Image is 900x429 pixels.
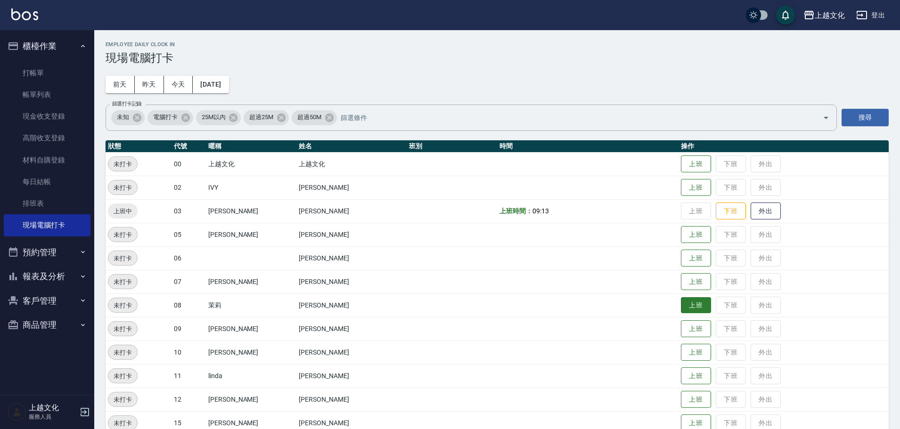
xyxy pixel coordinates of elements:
[4,149,90,171] a: 材料自購登錄
[29,403,77,413] h5: 上越文化
[206,199,296,223] td: [PERSON_NAME]
[532,207,549,215] span: 09:13
[296,293,407,317] td: [PERSON_NAME]
[206,223,296,246] td: [PERSON_NAME]
[11,8,38,20] img: Logo
[108,371,137,381] span: 未打卡
[679,140,889,153] th: 操作
[108,418,137,428] span: 未打卡
[172,293,206,317] td: 08
[818,110,834,125] button: Open
[108,230,137,240] span: 未打卡
[4,193,90,214] a: 排班表
[4,240,90,265] button: 預約管理
[29,413,77,421] p: 服務人員
[172,176,206,199] td: 02
[172,152,206,176] td: 00
[296,176,407,199] td: [PERSON_NAME]
[296,152,407,176] td: 上越文化
[852,7,889,24] button: 登出
[4,264,90,289] button: 報表及分析
[172,246,206,270] td: 06
[842,109,889,126] button: 搜尋
[296,199,407,223] td: [PERSON_NAME]
[681,297,711,314] button: 上班
[193,76,229,93] button: [DATE]
[111,113,135,122] span: 未知
[206,317,296,340] td: [PERSON_NAME]
[776,6,795,24] button: save
[108,253,137,263] span: 未打卡
[108,183,137,193] span: 未打卡
[4,214,90,236] a: 現場電腦打卡
[108,300,137,310] span: 未打卡
[172,140,206,153] th: 代號
[296,270,407,293] td: [PERSON_NAME]
[681,367,711,385] button: 上班
[681,179,711,196] button: 上班
[108,348,137,357] span: 未打卡
[296,317,407,340] td: [PERSON_NAME]
[681,155,711,173] button: 上班
[4,84,90,105] a: 帳單列表
[681,226,711,243] button: 上班
[4,313,90,337] button: 商品管理
[497,140,679,153] th: 時間
[681,250,711,267] button: 上班
[296,246,407,270] td: [PERSON_NAME]
[111,110,145,125] div: 未知
[164,76,193,93] button: 今天
[108,206,138,216] span: 上班中
[112,100,142,107] label: 篩選打卡記錄
[296,140,407,153] th: 姓名
[206,388,296,411] td: [PERSON_NAME]
[108,395,137,405] span: 未打卡
[172,364,206,388] td: 11
[338,109,806,126] input: 篩選條件
[751,202,781,220] button: 外出
[292,110,337,125] div: 超過50M
[296,223,407,246] td: [PERSON_NAME]
[800,6,849,25] button: 上越文化
[206,340,296,364] td: [PERSON_NAME]
[4,289,90,313] button: 客戶管理
[206,364,296,388] td: linda
[106,140,172,153] th: 狀態
[681,344,711,361] button: 上班
[106,51,889,65] h3: 現場電腦打卡
[172,270,206,293] td: 07
[206,270,296,293] td: [PERSON_NAME]
[108,159,137,169] span: 未打卡
[681,391,711,408] button: 上班
[4,105,90,127] a: 現金收支登錄
[106,76,135,93] button: 前天
[4,34,90,58] button: 櫃檯作業
[681,273,711,291] button: 上班
[244,113,279,122] span: 超過25M
[407,140,497,153] th: 班別
[172,317,206,340] td: 09
[206,293,296,317] td: 茉莉
[681,320,711,338] button: 上班
[135,76,164,93] button: 昨天
[244,110,289,125] div: 超過25M
[196,110,241,125] div: 25M以內
[716,202,746,220] button: 下班
[172,199,206,223] td: 03
[4,62,90,84] a: 打帳單
[108,324,137,334] span: 未打卡
[147,110,193,125] div: 電腦打卡
[499,207,532,215] b: 上班時間：
[292,113,327,122] span: 超過50M
[147,113,183,122] span: 電腦打卡
[206,152,296,176] td: 上越文化
[172,340,206,364] td: 10
[4,127,90,149] a: 高階收支登錄
[206,140,296,153] th: 暱稱
[296,364,407,388] td: [PERSON_NAME]
[108,277,137,287] span: 未打卡
[815,9,845,21] div: 上越文化
[4,171,90,193] a: 每日結帳
[296,388,407,411] td: [PERSON_NAME]
[172,388,206,411] td: 12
